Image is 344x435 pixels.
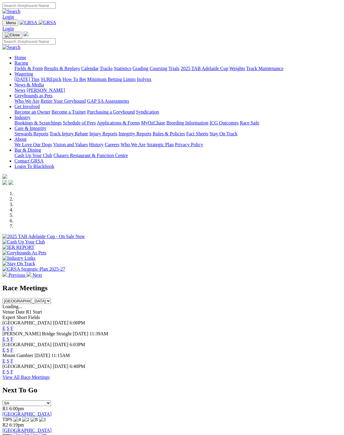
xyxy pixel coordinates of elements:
span: 11:15AM [51,353,70,358]
a: News & Media [14,82,44,87]
span: Previous [8,272,25,278]
a: Trials [168,66,179,71]
a: Rules & Policies [153,131,185,136]
a: View All Race Meetings [2,375,50,380]
span: 6:19pm [9,422,24,427]
a: Who We Are [14,98,39,104]
a: F [11,326,13,331]
a: S [7,369,9,374]
a: Coursing [150,66,167,71]
a: Minimum Betting Limits [87,77,136,82]
a: E [2,347,5,353]
span: [DATE] [53,342,68,347]
a: Track Maintenance [246,66,283,71]
a: F [11,369,13,374]
span: Menu [6,21,16,25]
a: Become a Trainer [52,109,86,114]
input: Search [2,38,56,45]
span: [DATE] [53,364,68,369]
button: Toggle navigation [2,20,18,26]
a: F [11,347,13,353]
a: Fact Sheets [186,131,208,136]
a: S [7,358,9,363]
a: Get Involved [14,104,40,109]
img: 2025 TAB Adelaide Cup - On Sale Now [2,234,85,239]
a: E [2,358,5,363]
img: Close [5,33,20,37]
a: Strategic Plan [147,142,174,147]
img: Cash Up Your Club [2,239,45,245]
span: Mount Gambier [2,353,33,358]
a: ICG Outcomes [210,120,238,125]
a: Isolynx [137,77,151,82]
a: Race Safe [240,120,259,125]
a: Syndication [136,109,159,114]
span: 6:03PM [70,342,85,347]
img: logo-grsa-white.png [24,31,28,36]
a: MyOzChase [141,120,165,125]
a: S [7,326,9,331]
a: History [89,142,103,147]
span: [GEOGRAPHIC_DATA] [2,320,52,325]
span: R2 [2,422,8,427]
a: Retire Your Greyhound [41,98,86,104]
a: [GEOGRAPHIC_DATA] [2,428,52,433]
a: Stay On Track [210,131,237,136]
img: chevron-right-pager-white.svg [27,272,31,277]
span: Loading... [2,304,22,309]
a: E [2,369,5,374]
a: About [14,137,27,142]
a: Become an Owner [14,109,50,114]
a: Applications & Forms [97,120,140,125]
img: logo-grsa-white.png [2,174,7,179]
a: [DATE] Tips [14,77,39,82]
div: Care & Integrity [14,131,342,137]
span: 6:00pm [9,406,24,411]
a: [PERSON_NAME] [27,88,65,93]
a: Racing [14,60,28,66]
a: S [7,347,9,353]
span: Fields [28,315,40,320]
a: Purchasing a Greyhound [87,109,135,114]
a: Home [14,55,26,60]
a: Results & Replays [44,66,80,71]
img: Greyhounds As Pets [2,250,46,256]
span: R1 [2,406,8,411]
span: Next [33,272,42,278]
img: Search [2,45,21,50]
a: E [2,337,5,342]
a: Breeding Information [166,120,208,125]
a: SUREpick [41,77,61,82]
a: We Love Our Dogs [14,142,52,147]
a: [GEOGRAPHIC_DATA] [2,411,52,417]
a: Cash Up Your Club [14,153,52,158]
a: Fields & Form [14,66,43,71]
h2: Race Meetings [2,284,342,292]
a: Injury Reports [89,131,117,136]
div: About [14,142,342,147]
span: Date [16,309,25,314]
a: Track Injury Rebate [49,131,88,136]
a: Previous [2,272,27,278]
img: IER REPORT [2,245,34,250]
a: E [2,326,5,331]
span: [PERSON_NAME] Bridge Straight [2,331,71,336]
a: News [14,88,25,93]
div: Greyhounds as Pets [14,98,342,104]
span: Short [17,315,27,320]
span: [GEOGRAPHIC_DATA] [2,342,52,347]
div: News & Media [14,88,342,93]
a: Tracks [100,66,113,71]
img: 4 [14,417,21,422]
a: S [7,337,9,342]
a: Greyhounds as Pets [14,93,52,98]
a: How To Bet [63,77,86,82]
span: 6:00PM [70,320,85,325]
span: 6:40PM [70,364,85,369]
img: Stay On Track [2,261,35,266]
span: [GEOGRAPHIC_DATA] [2,364,52,369]
a: Chasers Restaurant & Function Centre [53,153,128,158]
a: Login [2,26,14,31]
div: Bar & Dining [14,153,342,158]
a: Schedule of Fees [63,120,96,125]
